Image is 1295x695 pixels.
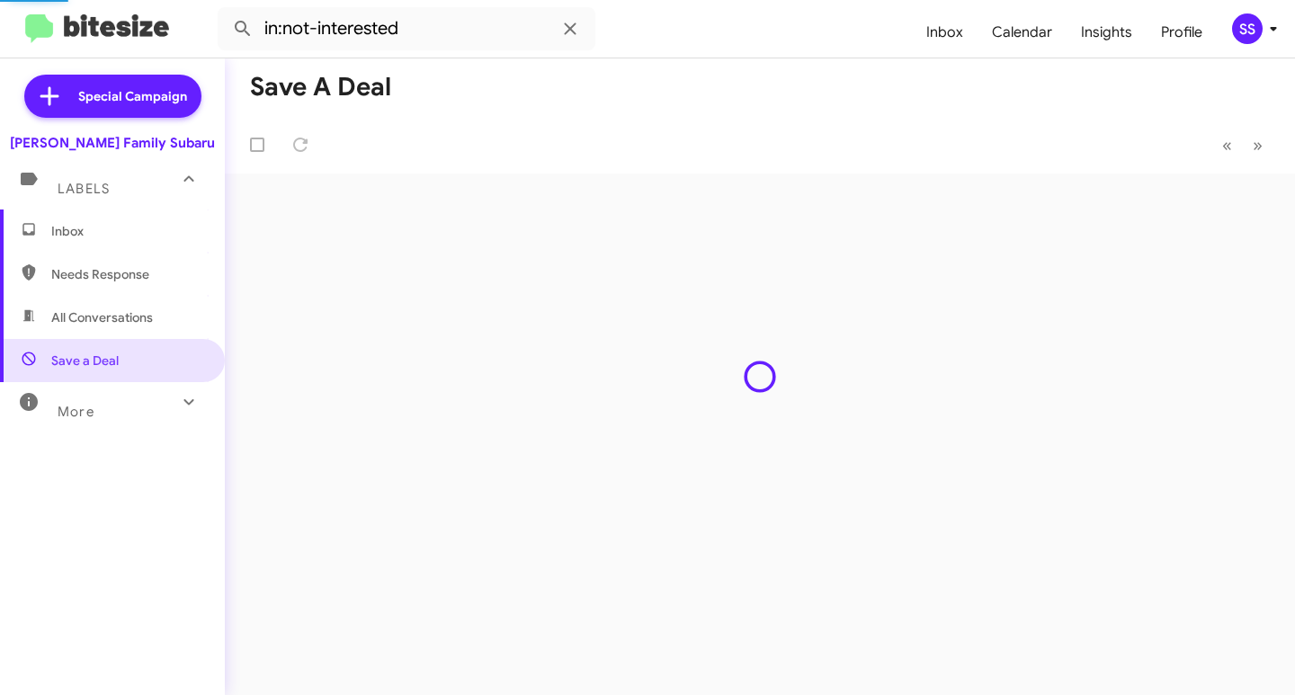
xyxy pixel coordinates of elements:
[78,87,187,105] span: Special Campaign
[1232,13,1263,44] div: SS
[1067,6,1147,58] a: Insights
[1217,13,1275,44] button: SS
[1222,134,1232,156] span: «
[1242,127,1273,164] button: Next
[51,308,153,326] span: All Conversations
[912,6,978,58] a: Inbox
[1147,6,1217,58] a: Profile
[58,181,110,197] span: Labels
[24,75,201,118] a: Special Campaign
[1212,127,1273,164] nav: Page navigation example
[1253,134,1263,156] span: »
[1211,127,1243,164] button: Previous
[250,73,391,102] h1: Save a Deal
[58,404,94,420] span: More
[10,134,215,152] div: [PERSON_NAME] Family Subaru
[51,222,204,240] span: Inbox
[978,6,1067,58] a: Calendar
[51,265,204,283] span: Needs Response
[218,7,595,50] input: Search
[51,352,119,370] span: Save a Deal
